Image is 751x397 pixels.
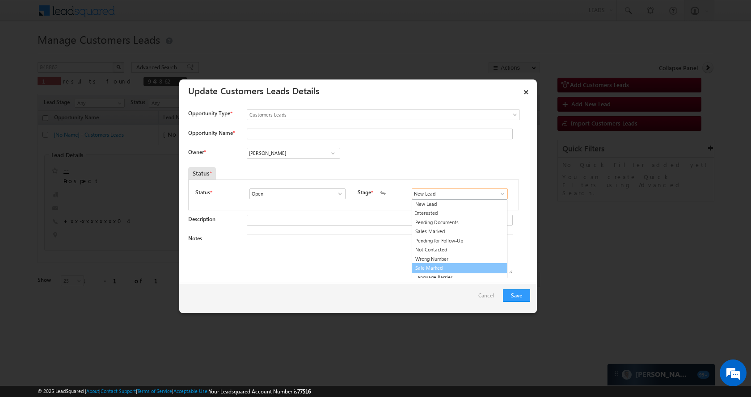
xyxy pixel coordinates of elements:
[412,236,507,246] a: Pending for Follow-Up
[247,148,340,159] input: Type to Search
[101,388,136,394] a: Contact Support
[12,83,163,267] textarea: Type your message and hit 'Enter'
[503,289,530,302] button: Save
[297,388,311,395] span: 77516
[188,216,215,222] label: Description
[15,47,38,59] img: d_60004797649_company_0_60004797649
[147,4,168,26] div: Minimize live chat window
[247,111,483,119] span: Customers Leads
[247,109,520,120] a: Customers Leads
[327,149,338,158] a: Show All Items
[188,84,320,96] a: Update Customers Leads Details
[122,275,162,287] em: Start Chat
[249,188,346,199] input: Type to Search
[412,188,508,199] input: Type to Search
[137,388,172,394] a: Terms of Service
[86,388,99,394] a: About
[38,387,311,396] span: © 2025 LeadSquared | | | | |
[412,227,507,236] a: Sales Marked
[195,188,210,196] label: Status
[412,200,507,209] a: New Lead
[412,263,507,273] a: Sale Marked
[173,388,207,394] a: Acceptable Use
[188,149,206,155] label: Owner
[358,188,371,196] label: Stage
[188,235,202,242] label: Notes
[412,218,507,227] a: Pending Documents
[332,189,343,198] a: Show All Items
[519,83,534,98] a: ×
[46,47,150,59] div: Chat with us now
[188,109,230,117] span: Opportunity Type
[412,273,507,282] a: Language Barrier
[494,189,506,198] a: Show All Items
[412,209,507,218] a: Interested
[188,167,216,180] div: Status
[209,388,311,395] span: Your Leadsquared Account Number is
[412,255,507,264] a: Wrong Number
[188,130,235,136] label: Opportunity Name
[478,289,498,306] a: Cancel
[412,245,507,255] a: Not Contacted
